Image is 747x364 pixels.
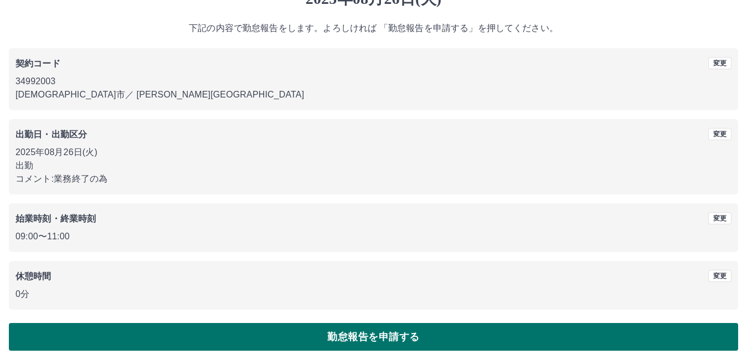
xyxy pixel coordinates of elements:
[16,130,87,139] b: 出勤日・出勤区分
[708,128,731,140] button: 変更
[9,323,738,351] button: 勤怠報告を申請する
[16,159,731,172] p: 出勤
[708,212,731,224] button: 変更
[16,59,60,68] b: 契約コード
[9,22,738,35] p: 下記の内容で勤怠報告をします。よろしければ 「勤怠報告を申請する」を押してください。
[16,271,51,281] b: 休憩時間
[16,288,731,301] p: 0分
[708,57,731,69] button: 変更
[16,88,731,101] p: [DEMOGRAPHIC_DATA]市 ／ [PERSON_NAME][GEOGRAPHIC_DATA]
[16,172,731,186] p: コメント: 業務終了の為
[16,230,731,243] p: 09:00 〜 11:00
[16,214,96,223] b: 始業時刻・終業時刻
[16,75,731,88] p: 34992003
[16,146,731,159] p: 2025年08月26日(火)
[708,270,731,282] button: 変更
